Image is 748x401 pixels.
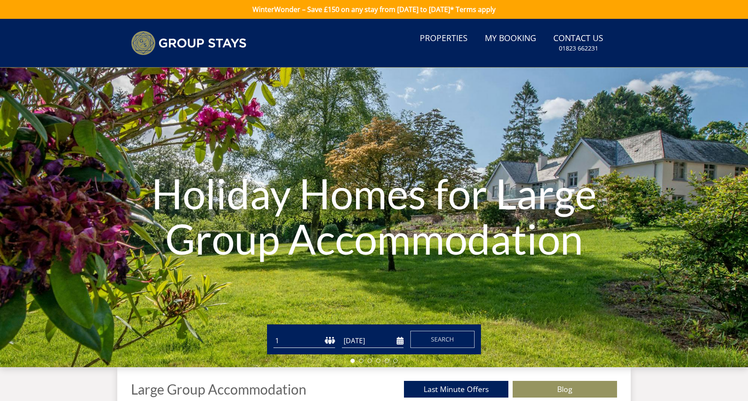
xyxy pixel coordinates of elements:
input: Arrival Date [342,334,404,348]
h1: Holiday Homes for Large Group Accommodation [112,154,636,278]
a: My Booking [481,29,540,48]
a: Last Minute Offers [404,381,508,398]
span: Search [431,335,454,343]
h1: Large Group Accommodation [131,382,306,397]
button: Search [410,331,475,348]
img: Group Stays [131,31,246,55]
a: Blog [513,381,617,398]
a: Contact Us01823 662231 [550,29,607,57]
small: 01823 662231 [559,44,598,53]
a: Properties [416,29,471,48]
